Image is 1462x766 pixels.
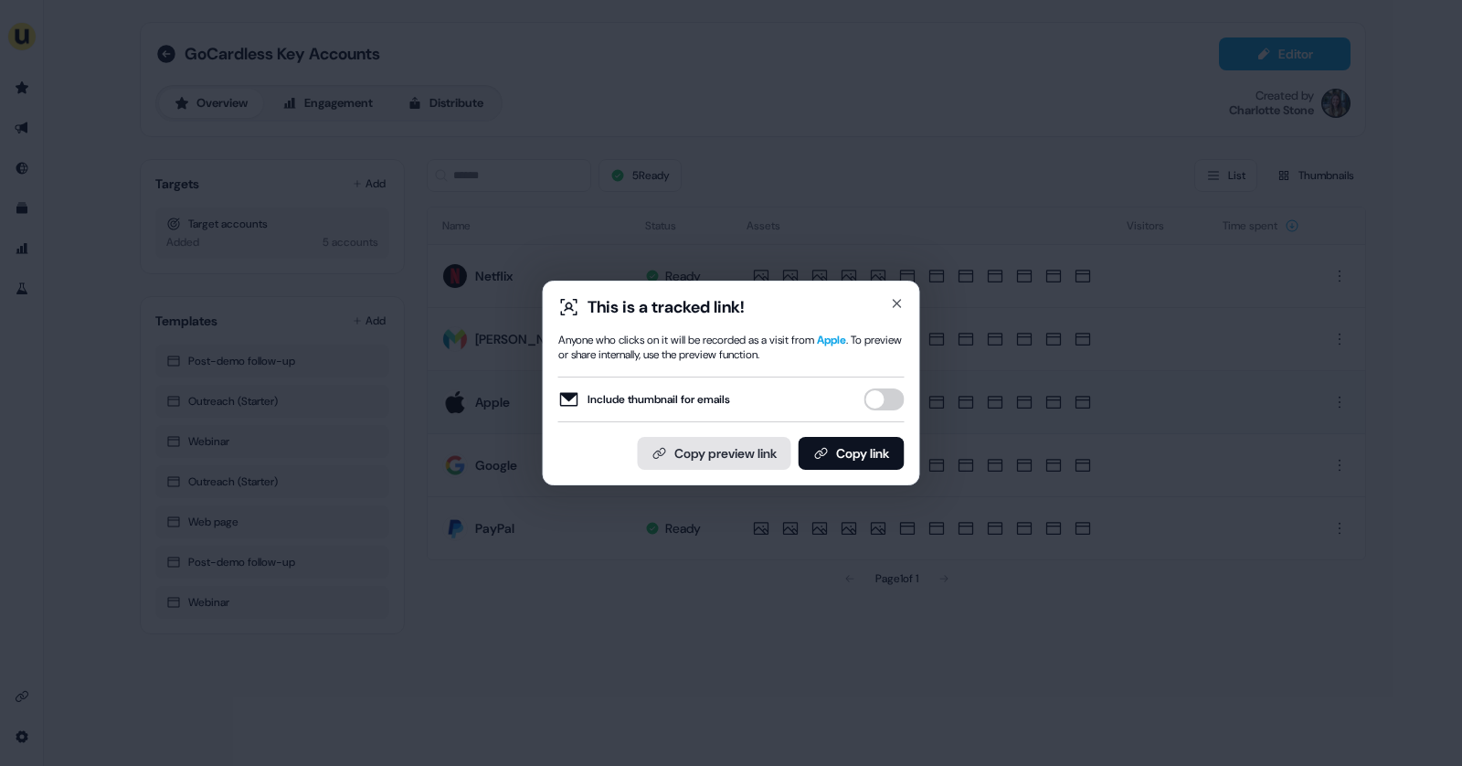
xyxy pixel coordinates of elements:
button: Copy link [799,437,905,470]
div: This is a tracked link! [588,296,745,318]
button: Copy preview link [638,437,791,470]
div: Anyone who clicks on it will be recorded as a visit from . To preview or share internally, use th... [558,333,905,362]
span: Apple [817,333,846,347]
label: Include thumbnail for emails [558,388,730,410]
